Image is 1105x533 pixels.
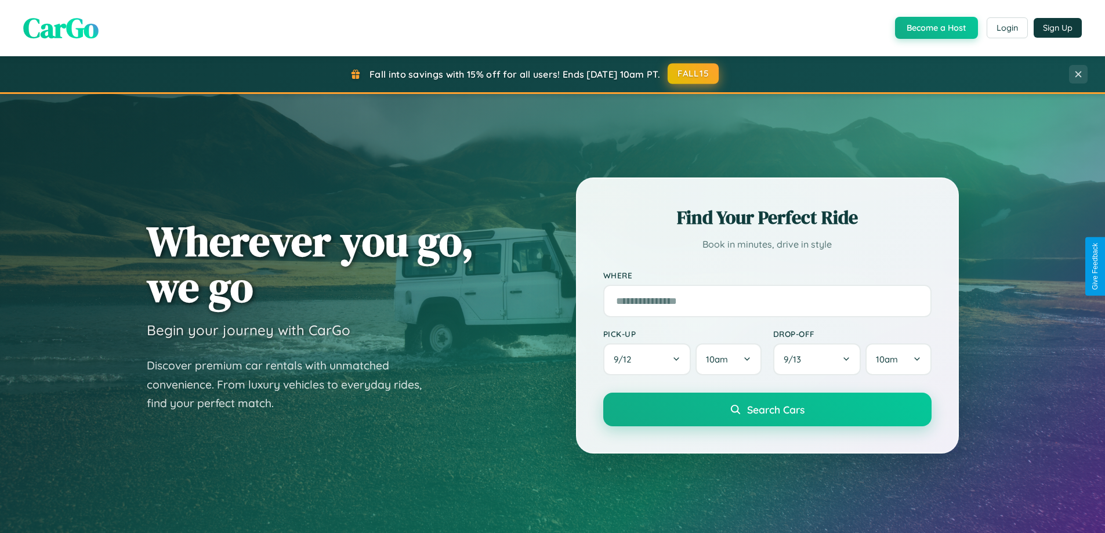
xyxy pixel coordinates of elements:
label: Drop-off [773,329,932,339]
h1: Wherever you go, we go [147,218,474,310]
span: 9 / 13 [784,354,807,365]
span: 10am [706,354,728,365]
button: 10am [865,343,931,375]
button: 10am [695,343,761,375]
span: Fall into savings with 15% off for all users! Ends [DATE] 10am PT. [369,68,660,80]
span: CarGo [23,9,99,47]
h3: Begin your journey with CarGo [147,321,350,339]
label: Pick-up [603,329,762,339]
span: Search Cars [747,403,805,416]
button: Become a Host [895,17,978,39]
button: Sign Up [1034,18,1082,38]
h2: Find Your Perfect Ride [603,205,932,230]
button: Login [987,17,1028,38]
span: 10am [876,354,898,365]
button: 9/13 [773,343,861,375]
p: Discover premium car rentals with unmatched convenience. From luxury vehicles to everyday rides, ... [147,356,437,413]
label: Where [603,270,932,280]
div: Give Feedback [1091,243,1099,290]
button: FALL15 [668,63,719,84]
button: Search Cars [603,393,932,426]
button: 9/12 [603,343,691,375]
p: Book in minutes, drive in style [603,236,932,253]
span: 9 / 12 [614,354,637,365]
